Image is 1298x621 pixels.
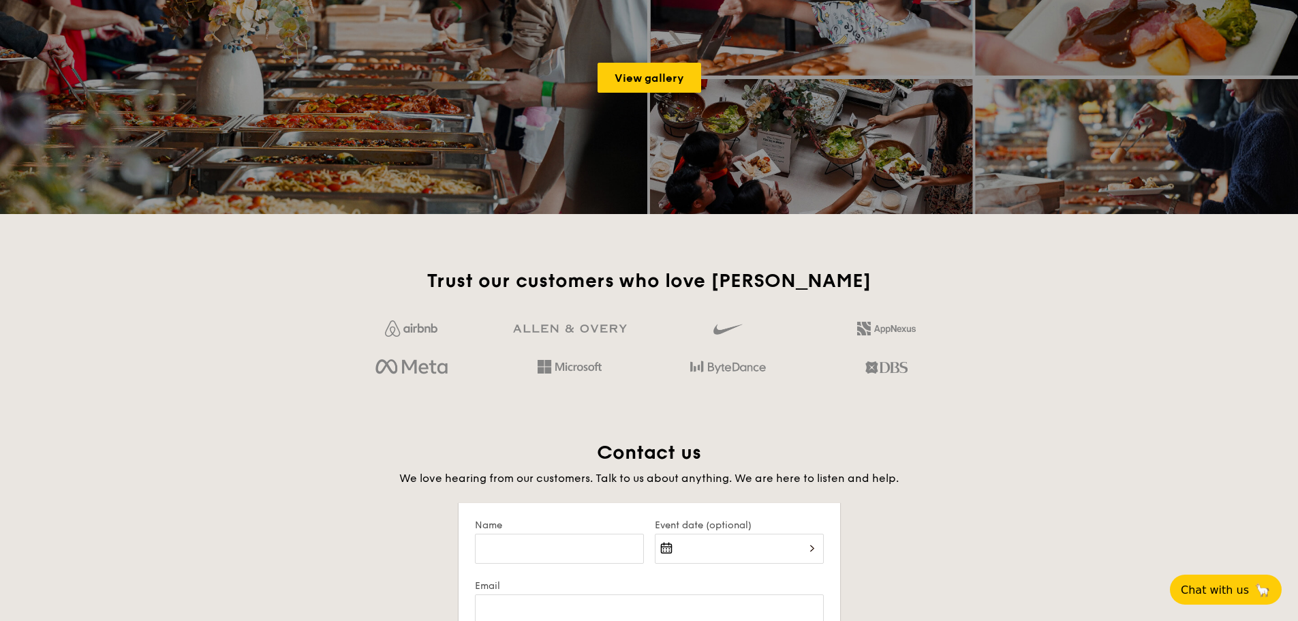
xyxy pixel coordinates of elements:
[1170,575,1282,605] button: Chat with us🦙
[385,320,437,337] img: Jf4Dw0UUCKFd4aYAAAAASUVORK5CYII=
[538,360,602,374] img: Hd4TfVa7bNwuIo1gAAAAASUVORK5CYII=
[338,269,960,293] h2: Trust our customers who love [PERSON_NAME]
[598,63,701,93] a: View gallery
[513,324,627,333] img: GRg3jHAAAAABJRU5ErkJggg==
[399,472,899,485] span: We love hearing from our customers. Talk to us about anything. We are here to listen and help.
[1181,584,1249,596] span: Chat with us
[475,580,824,592] label: Email
[1254,582,1271,598] span: 🦙
[865,356,907,379] img: dbs.a5bdd427.png
[475,519,644,531] label: Name
[690,356,766,379] img: bytedance.dc5c0c88.png
[655,519,824,531] label: Event date (optional)
[713,318,742,341] img: gdlseuq06himwAAAABJRU5ErkJggg==
[857,322,916,335] img: 2L6uqdT+6BmeAFDfWP11wfMG223fXktMZIL+i+lTG25h0NjUBKOYhdW2Kn6T+C0Q7bASH2i+1JIsIulPLIv5Ss6l0e291fRVW...
[375,356,447,379] img: meta.d311700b.png
[597,441,701,464] span: Contact us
